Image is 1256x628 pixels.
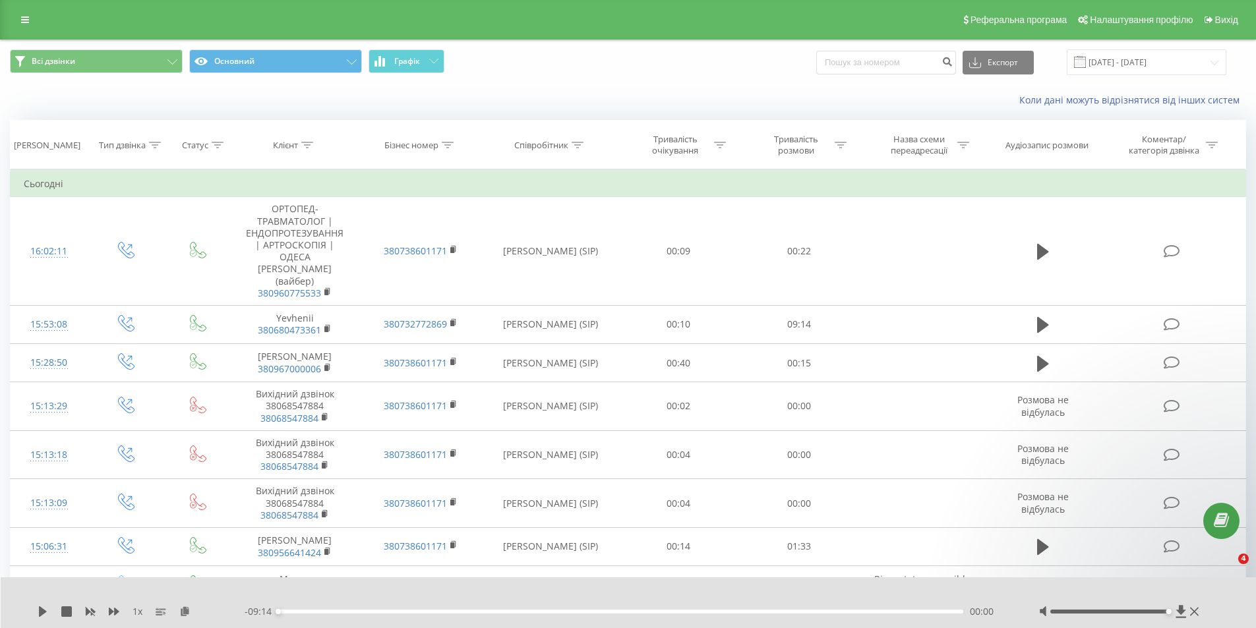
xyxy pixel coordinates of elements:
[739,197,860,306] td: 00:22
[483,344,618,382] td: [PERSON_NAME] (SIP)
[232,344,357,382] td: [PERSON_NAME]
[232,566,357,604] td: Марян
[232,382,357,431] td: Вихідний дзвінок 38068547884
[384,318,447,330] a: 380732772869
[260,412,318,424] a: 38068547884
[133,605,142,618] span: 1 x
[24,350,75,376] div: 15:28:50
[618,382,739,431] td: 00:02
[1005,140,1089,151] div: Аудіозапис розмови
[618,430,739,479] td: 00:04
[1215,14,1238,25] span: Вихід
[10,49,183,73] button: Всі дзвінки
[394,57,420,66] span: Графік
[1017,442,1069,467] span: Розмова не відбулась
[640,134,711,156] div: Тривалість очікування
[258,546,321,559] a: 380956641424
[1090,14,1193,25] span: Налаштування профілю
[483,197,618,306] td: [PERSON_NAME] (SIP)
[874,573,971,597] span: Ringostat responsible ma...
[232,430,357,479] td: Вихідний дзвінок 38068547884
[970,605,994,618] span: 00:00
[232,197,357,306] td: ОРТОПЕД-ТРАВМАТОЛОГ | ЕНДОПРОТЕЗУВАННЯ | АРТРОСКОПІЯ | ОДЕСА [PERSON_NAME] (вайбер)
[258,362,321,375] a: 380967000006
[1166,609,1172,614] div: Accessibility label
[384,540,447,552] a: 380738601171
[483,527,618,565] td: [PERSON_NAME] (SIP)
[24,239,75,264] div: 16:02:11
[618,566,739,604] td: 00:09
[24,572,75,598] div: 15:06:28
[739,344,860,382] td: 00:15
[384,497,447,509] a: 380738601171
[11,171,1246,197] td: Сьогодні
[384,399,447,412] a: 380738601171
[739,527,860,565] td: 01:33
[258,324,321,336] a: 380680473361
[369,49,444,73] button: Графік
[384,357,447,369] a: 380738601171
[483,305,618,343] td: [PERSON_NAME] (SIP)
[739,479,860,528] td: 00:00
[24,490,75,516] div: 15:13:09
[260,460,318,472] a: 38068547884
[189,49,362,73] button: Основний
[384,448,447,461] a: 380738601171
[483,566,618,604] td: [PERSON_NAME] (SIP)
[384,140,438,151] div: Бізнес номер
[245,605,278,618] span: - 09:14
[232,305,357,343] td: Yevhenii
[618,344,739,382] td: 00:40
[260,509,318,521] a: 38068547884
[739,430,860,479] td: 00:00
[971,14,1067,25] span: Реферальна програма
[816,51,956,74] input: Пошук за номером
[618,197,739,306] td: 00:09
[739,305,860,343] td: 09:14
[761,134,831,156] div: Тривалість розмови
[483,382,618,431] td: [PERSON_NAME] (SIP)
[514,140,568,151] div: Співробітник
[24,393,75,419] div: 15:13:29
[232,479,357,528] td: Вихідний дзвінок 38068547884
[739,382,860,431] td: 00:00
[618,527,739,565] td: 00:14
[182,140,208,151] div: Статус
[24,312,75,337] div: 15:53:08
[232,527,357,565] td: [PERSON_NAME]
[273,140,298,151] div: Клієнт
[1238,554,1249,564] span: 4
[618,305,739,343] td: 00:10
[99,140,146,151] div: Тип дзвінка
[883,134,954,156] div: Назва схеми переадресації
[276,609,281,614] div: Accessibility label
[618,479,739,528] td: 00:04
[1019,94,1246,106] a: Коли дані можуть відрізнятися вiд інших систем
[258,287,321,299] a: 380960775533
[739,566,860,604] td: 00:53
[24,534,75,559] div: 15:06:31
[24,442,75,468] div: 15:13:18
[1017,393,1069,418] span: Розмова не відбулась
[963,51,1034,74] button: Експорт
[384,244,447,257] a: 380738601171
[483,430,618,479] td: [PERSON_NAME] (SIP)
[14,140,80,151] div: [PERSON_NAME]
[1125,134,1203,156] div: Коментар/категорія дзвінка
[1211,554,1243,585] iframe: Intercom live chat
[32,56,75,67] span: Всі дзвінки
[483,479,618,528] td: [PERSON_NAME] (SIP)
